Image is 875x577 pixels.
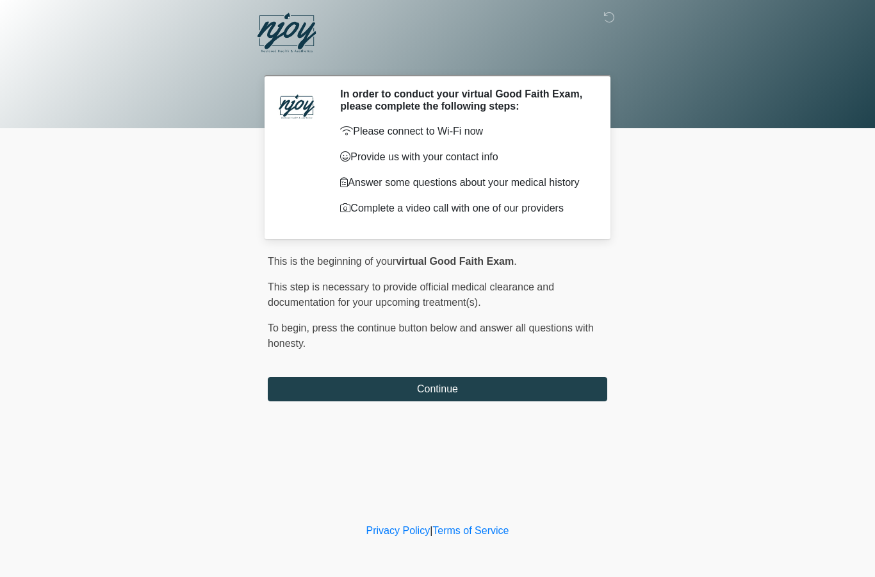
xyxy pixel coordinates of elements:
span: . [514,256,516,267]
h2: In order to conduct your virtual Good Faith Exam, please complete the following steps: [340,88,588,112]
span: This step is necessary to provide official medical clearance and documentation for your upcoming ... [268,281,554,308]
a: | [430,525,432,536]
p: Please connect to Wi-Fi now [340,124,588,139]
img: Agent Avatar [277,88,316,126]
span: To begin, [268,322,312,333]
p: Provide us with your contact info [340,149,588,165]
span: This is the beginning of your [268,256,396,267]
strong: virtual Good Faith Exam [396,256,514,267]
a: Privacy Policy [366,525,430,536]
img: NJOY Restored Health & Aesthetics Logo [255,10,318,57]
a: Terms of Service [432,525,509,536]
span: press the continue button below and answer all questions with honesty. [268,322,594,349]
button: Continue [268,377,607,401]
p: Answer some questions about your medical history [340,175,588,190]
p: Complete a video call with one of our providers [340,201,588,216]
